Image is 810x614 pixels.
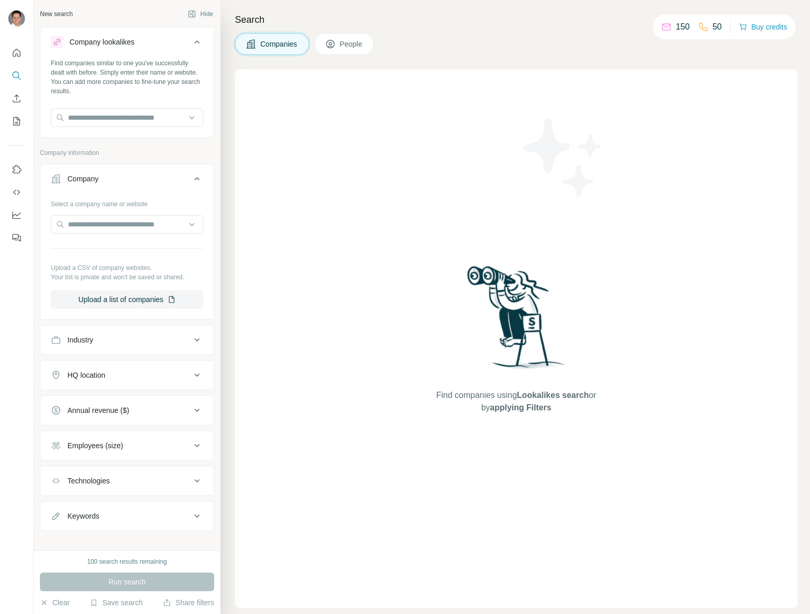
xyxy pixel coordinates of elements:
span: People [340,39,364,49]
div: Technologies [67,476,110,486]
button: Annual revenue ($) [40,398,214,423]
img: Avatar [8,10,25,27]
button: Dashboard [8,206,25,224]
button: Company lookalikes [40,30,214,59]
div: Company lookalikes [69,37,134,47]
p: Upload a CSV of company websites. [51,263,203,273]
div: Select a company name or website [51,195,203,209]
div: Company [67,174,99,184]
button: Employees (size) [40,433,214,458]
div: Keywords [67,511,99,521]
div: HQ location [67,370,105,380]
button: Industry [40,327,214,352]
button: Enrich CSV [8,89,25,108]
button: Keywords [40,504,214,529]
button: Upload a list of companies [51,290,203,309]
img: Surfe Illustration - Woman searching with binoculars [463,263,570,379]
button: Technologies [40,468,214,493]
button: Quick start [8,44,25,62]
button: Buy credits [739,20,787,34]
button: Use Surfe API [8,183,25,202]
img: Surfe Illustration - Stars [516,111,610,204]
p: 150 [676,21,690,33]
p: 50 [713,21,722,33]
div: Employees (size) [67,440,123,451]
div: 100 search results remaining [87,557,167,566]
h4: Search [235,12,798,27]
button: My lists [8,112,25,131]
p: Company information [40,148,214,158]
button: Hide [180,6,220,22]
button: HQ location [40,363,214,388]
button: Company [40,166,214,195]
button: Use Surfe on LinkedIn [8,160,25,179]
p: Your list is private and won't be saved or shared. [51,273,203,282]
span: Companies [260,39,298,49]
span: Find companies using or by [433,389,599,414]
div: Find companies similar to one you've successfully dealt with before. Simply enter their name or w... [51,59,203,96]
button: Share filters [163,597,214,608]
button: Search [8,66,25,85]
div: Annual revenue ($) [67,405,129,416]
button: Clear [40,597,69,608]
button: Feedback [8,229,25,247]
span: Lookalikes search [517,391,589,399]
div: New search [40,9,73,19]
div: Industry [67,335,93,345]
button: Save search [90,597,143,608]
span: applying Filters [490,403,551,412]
